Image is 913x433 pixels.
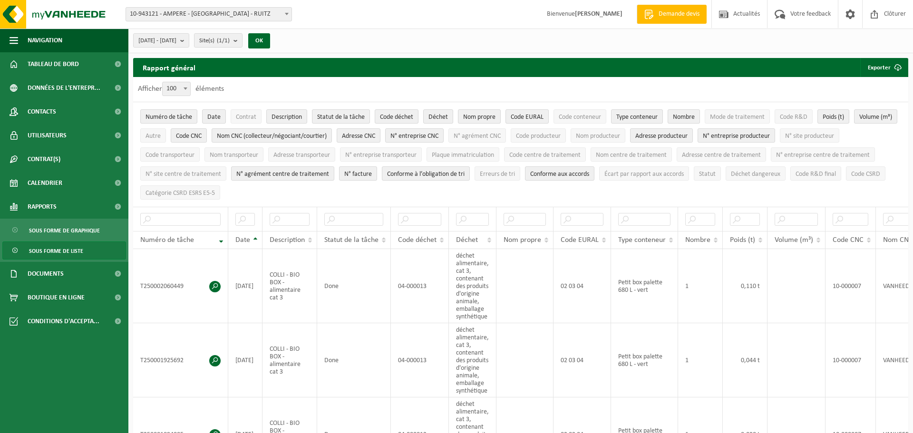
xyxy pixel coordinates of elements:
[432,152,494,159] span: Plaque immatriculation
[505,109,549,124] button: Code EURALCode EURAL: Activate to sort
[146,114,192,121] span: Numéro de tâche
[176,133,202,140] span: Code CNC
[448,128,506,143] button: N° agrément CNCN° agrément CNC: Activate to sort
[28,195,57,219] span: Rapports
[344,171,372,178] span: N° facture
[133,58,205,77] h2: Rapport général
[826,323,876,397] td: 10-000007
[677,147,766,162] button: Adresse centre de traitementAdresse centre de traitement: Activate to sort
[656,10,702,19] span: Demande devis
[2,221,126,239] a: Sous forme de graphique
[682,152,761,159] span: Adresse centre de traitement
[133,323,228,397] td: T250001925692
[604,171,684,178] span: Écart par rapport aux accords
[210,152,258,159] span: Nom transporteur
[28,52,79,76] span: Tableau de bord
[231,109,262,124] button: ContratContrat: Activate to sort
[146,152,194,159] span: Code transporteur
[146,133,161,140] span: Autre
[391,249,449,323] td: 04-000013
[28,100,56,124] span: Contacts
[5,412,159,433] iframe: chat widget
[228,323,262,397] td: [DATE]
[516,133,561,140] span: Code producteur
[235,236,250,244] span: Date
[673,114,695,121] span: Nombre
[28,29,62,52] span: Navigation
[780,114,807,121] span: Code R&D
[678,249,723,323] td: 1
[204,147,263,162] button: Nom transporteurNom transporteur: Activate to sort
[458,109,501,124] button: Nom propreNom propre: Activate to sort
[272,114,302,121] span: Description
[140,109,197,124] button: Numéro de tâcheNuméro de tâche: Activate to remove sorting
[140,185,220,200] button: Catégorie CSRD ESRS E5-5Catégorie CSRD ESRS E5-5: Activate to sort
[228,249,262,323] td: [DATE]
[726,166,786,181] button: Déchet dangereux : Activate to sort
[826,249,876,323] td: 10-000007
[126,8,291,21] span: 10-943121 - AMPERE - VEOLIA - RUITZ
[398,236,437,244] span: Code déchet
[591,147,672,162] button: Nom centre de traitementNom centre de traitement: Activate to sort
[575,10,622,18] strong: [PERSON_NAME]
[554,249,611,323] td: 02 03 04
[387,171,465,178] span: Conforme à l’obligation de tri
[28,147,60,171] span: Contrat(s)
[796,171,836,178] span: Code R&D final
[846,166,885,181] button: Code CSRDCode CSRD: Activate to sort
[217,38,230,44] count: (1/1)
[268,147,335,162] button: Adresse transporteurAdresse transporteur: Activate to sort
[262,249,317,323] td: COLLI - BIO BOX - alimentaire cat 3
[28,286,85,309] span: Boutique en ligne
[133,33,189,48] button: [DATE] - [DATE]
[723,249,767,323] td: 0,110 t
[28,309,99,333] span: Conditions d'accepta...
[339,166,377,181] button: N° factureN° facture: Activate to sort
[611,323,678,397] td: Petit box palette 680 L - vert
[775,236,813,244] span: Volume (m³)
[317,249,391,323] td: Done
[525,166,594,181] button: Conforme aux accords : Activate to sort
[236,114,256,121] span: Contrat
[423,109,453,124] button: DéchetDéchet: Activate to sort
[635,133,688,140] span: Adresse producteur
[345,152,417,159] span: N° entreprise transporteur
[126,7,292,21] span: 10-943121 - AMPERE - VEOLIA - RUITZ
[28,124,67,147] span: Utilisateurs
[668,109,700,124] button: NombreNombre: Activate to sort
[337,128,380,143] button: Adresse CNCAdresse CNC: Activate to sort
[454,133,501,140] span: N° agrément CNC
[611,249,678,323] td: Petit box palette 680 L - vert
[146,190,215,197] span: Catégorie CSRD ESRS E5-5
[390,133,438,140] span: N° entreprise CNC
[324,236,379,244] span: Statut de la tâche
[637,5,707,24] a: Demande devis
[29,242,83,260] span: Sous forme de liste
[385,128,444,143] button: N° entreprise CNCN° entreprise CNC: Activate to sort
[217,133,327,140] span: Nom CNC (collecteur/négociant/courtier)
[860,58,907,77] button: Exporter
[731,171,780,178] span: Déchet dangereux
[710,114,765,121] span: Mode de traitement
[427,147,499,162] button: Plaque immatriculationPlaque immatriculation: Activate to sort
[449,249,496,323] td: déchet alimentaire, cat 3, contenant des produits d'origine animale, emballage synthétique
[428,114,448,121] span: Déchet
[266,109,307,124] button: DescriptionDescription: Activate to sort
[270,236,305,244] span: Description
[530,171,589,178] span: Conforme aux accords
[785,133,834,140] span: N° site producteur
[790,166,841,181] button: Code R&D finalCode R&amp;D final: Activate to sort
[140,166,226,181] button: N° site centre de traitementN° site centre de traitement: Activate to sort
[273,152,330,159] span: Adresse transporteur
[162,82,191,96] span: 100
[317,114,365,121] span: Statut de la tâche
[248,33,270,48] button: OK
[561,236,599,244] span: Code EURAL
[340,147,422,162] button: N° entreprise transporteurN° entreprise transporteur: Activate to sort
[199,34,230,48] span: Site(s)
[571,128,625,143] button: Nom producteurNom producteur: Activate to sort
[202,109,226,124] button: DateDate: Activate to sort
[685,236,710,244] span: Nombre
[723,323,767,397] td: 0,044 t
[694,166,721,181] button: StatutStatut: Activate to sort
